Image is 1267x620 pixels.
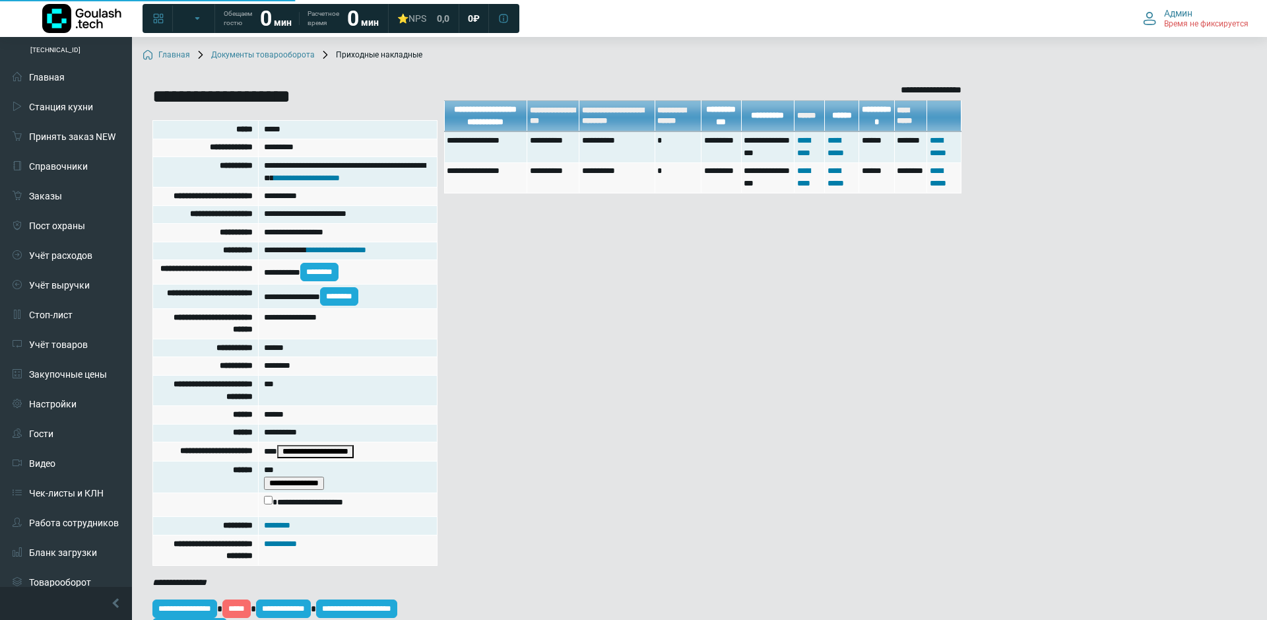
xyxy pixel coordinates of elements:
strong: 0 [347,6,359,31]
span: ₽ [473,13,480,24]
span: NPS [408,13,426,24]
a: Документы товарооборота [195,50,315,61]
span: Приходные накладные [320,50,422,61]
a: Обещаем гостю 0 мин Расчетное время 0 мин [216,7,387,30]
span: Расчетное время [308,9,339,28]
a: ⭐NPS 0,0 [389,7,457,30]
strong: 0 [260,6,272,31]
span: Админ [1164,7,1192,19]
a: 0 ₽ [460,7,488,30]
span: 0,0 [437,13,449,24]
a: Главная [143,50,190,61]
span: Обещаем гостю [224,9,252,28]
div: ⭐ [397,13,426,24]
span: мин [274,17,292,28]
img: Логотип компании Goulash.tech [42,4,121,33]
span: Время не фиксируется [1164,19,1249,30]
span: мин [361,17,379,28]
span: 0 [468,13,473,24]
button: Админ Время не фиксируется [1135,5,1256,32]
